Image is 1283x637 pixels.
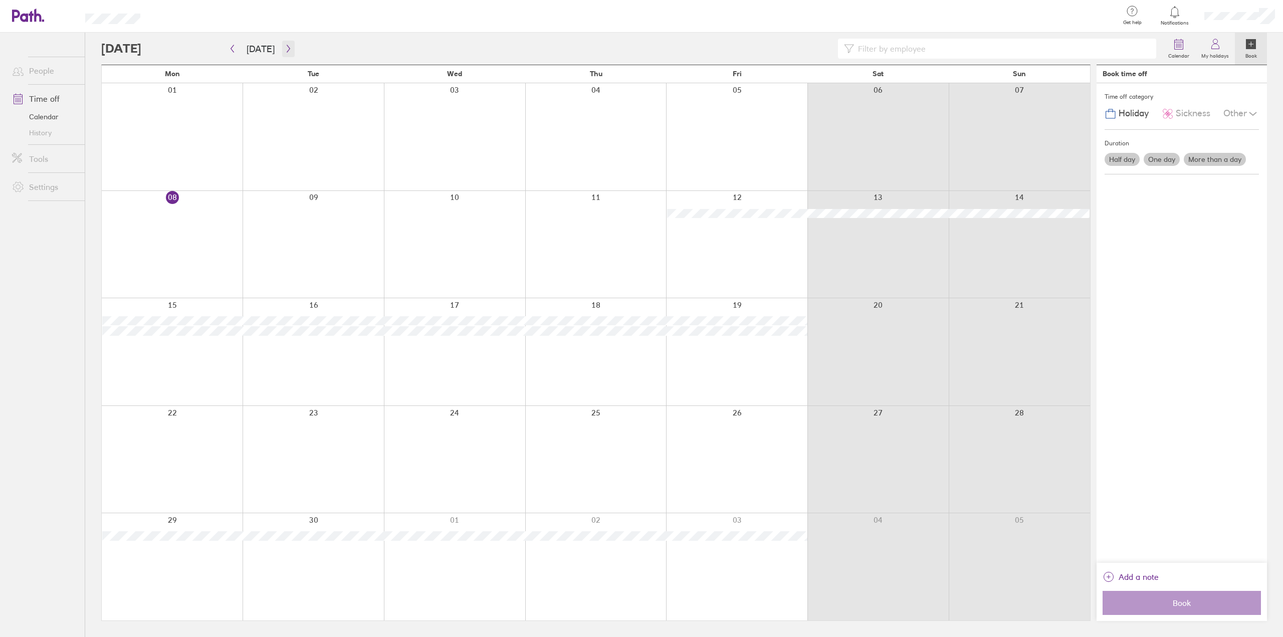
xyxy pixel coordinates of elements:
[1105,89,1259,104] div: Time off category
[1013,70,1026,78] span: Sun
[447,70,462,78] span: Wed
[1144,153,1180,166] label: One day
[1162,50,1195,59] label: Calendar
[1195,33,1235,65] a: My holidays
[1116,20,1149,26] span: Get help
[4,61,85,81] a: People
[4,109,85,125] a: Calendar
[1159,20,1191,26] span: Notifications
[1105,153,1140,166] label: Half day
[4,149,85,169] a: Tools
[854,39,1150,58] input: Filter by employee
[1235,33,1267,65] a: Book
[1162,33,1195,65] a: Calendar
[1105,136,1259,151] div: Duration
[1110,598,1254,607] span: Book
[165,70,180,78] span: Mon
[1195,50,1235,59] label: My holidays
[1103,569,1159,585] button: Add a note
[308,70,319,78] span: Tue
[1119,108,1149,119] span: Holiday
[873,70,884,78] span: Sat
[1176,108,1210,119] span: Sickness
[1103,591,1261,615] button: Book
[590,70,602,78] span: Thu
[4,177,85,197] a: Settings
[1223,104,1259,123] div: Other
[1119,569,1159,585] span: Add a note
[1159,5,1191,26] a: Notifications
[1103,70,1147,78] div: Book time off
[733,70,742,78] span: Fri
[1239,50,1263,59] label: Book
[1184,153,1246,166] label: More than a day
[239,41,283,57] button: [DATE]
[4,89,85,109] a: Time off
[4,125,85,141] a: History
